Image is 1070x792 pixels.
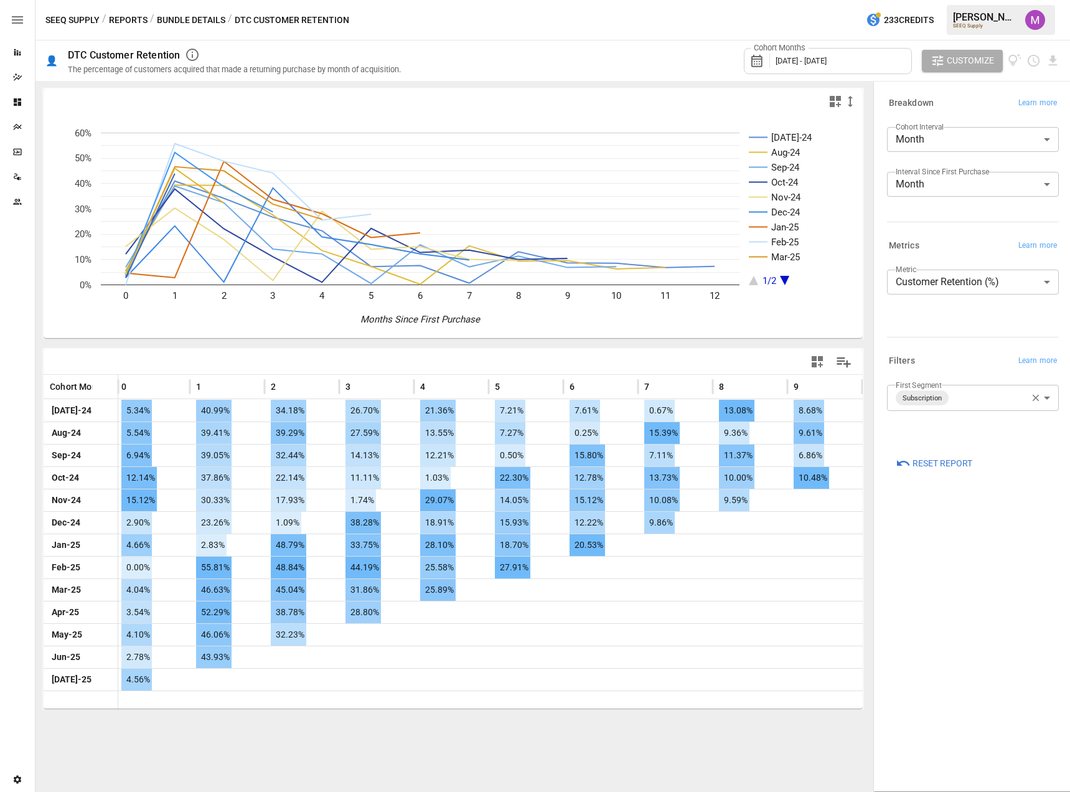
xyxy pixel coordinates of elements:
[771,207,800,218] text: Dec-24
[495,489,530,511] span: 14.05%
[345,601,381,623] span: 28.80%
[121,467,157,489] span: 12.14%
[953,23,1018,29] div: SEEQ Supply
[271,445,306,466] span: 32.44%
[719,489,749,511] span: 9.59%
[516,290,521,301] text: 8
[271,579,306,601] span: 45.04%
[794,380,799,393] span: 9
[196,467,232,489] span: 37.86%
[420,380,425,393] span: 4
[345,422,381,444] span: 27.59%
[420,534,456,556] span: 28.10%
[420,445,456,466] span: 12.21%
[887,452,981,474] button: Reset Report
[102,12,106,28] div: /
[196,400,232,422] span: 40.99%
[45,12,100,28] button: SEEQ Supply
[830,348,858,376] button: Manage Columns
[800,378,817,395] button: Sort
[121,400,152,422] span: 5.34%
[345,512,381,534] span: 38.28%
[884,12,934,28] span: 233 Credits
[719,422,749,444] span: 9.36%
[887,127,1059,152] div: Month
[196,601,232,623] span: 52.29%
[644,489,680,511] span: 10.08%
[887,270,1059,295] div: Customer Retention (%)
[719,467,754,489] span: 10.00%
[771,237,799,248] text: Feb-25
[1008,50,1022,72] button: View documentation
[121,512,152,534] span: 2.90%
[121,489,157,511] span: 15.12%
[196,579,232,601] span: 46.63%
[352,378,369,395] button: Sort
[121,445,152,466] span: 6.94%
[368,290,373,301] text: 5
[495,557,530,578] span: 27.91%
[1018,2,1053,37] button: Umer Muhammed
[644,512,675,534] span: 9.86%
[495,400,525,422] span: 7.21%
[495,512,530,534] span: 15.93%
[109,12,148,28] button: Reports
[121,422,152,444] span: 5.54%
[1025,10,1045,30] img: Umer Muhammed
[50,601,81,623] span: Apr-25
[1046,54,1060,68] button: Download report
[495,380,500,393] span: 5
[887,172,1059,197] div: Month
[719,400,754,422] span: 13.08%
[75,229,92,240] text: 20%
[128,378,145,395] button: Sort
[889,354,915,368] h6: Filters
[271,601,306,623] span: 38.78%
[121,669,152,691] span: 4.56%
[360,314,481,325] text: Months Since First Purchase
[271,557,306,578] span: 48.84%
[196,534,227,556] span: 2.83%
[68,65,401,74] div: The percentage of customers acquired that made a returning purchase by month of acquisition.
[345,467,381,489] span: 11.11%
[121,624,152,646] span: 4.10%
[50,512,82,534] span: Dec-24
[570,512,605,534] span: 12.22%
[644,400,675,422] span: 0.67%
[271,467,306,489] span: 22.14%
[75,254,92,265] text: 10%
[271,512,301,534] span: 1.09%
[570,400,600,422] span: 7.61%
[418,290,423,301] text: 6
[495,534,530,556] span: 18.70%
[228,12,232,28] div: /
[420,400,456,422] span: 21.36%
[345,380,350,393] span: 3
[644,467,680,489] span: 13.73%
[150,12,154,28] div: /
[725,378,743,395] button: Sort
[345,557,381,578] span: 44.19%
[570,445,605,466] span: 15.80%
[196,557,232,578] span: 55.81%
[50,445,83,466] span: Sep-24
[319,290,325,301] text: 4
[896,264,916,275] label: Metric
[50,669,93,691] span: [DATE]-25
[271,489,306,511] span: 17.93%
[947,53,994,68] span: Customize
[75,128,92,139] text: 60%
[271,534,306,556] span: 48.79%
[896,121,944,132] label: Cohort Interval
[345,534,381,556] span: 33.75%
[913,456,972,471] span: Reset Report
[420,489,456,511] span: 29.07%
[121,579,152,601] span: 4.04%
[495,467,530,489] span: 22.30%
[420,467,451,489] span: 1.03%
[44,114,863,338] svg: A chart.
[576,378,593,395] button: Sort
[896,380,942,390] label: First Segment
[660,290,670,301] text: 11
